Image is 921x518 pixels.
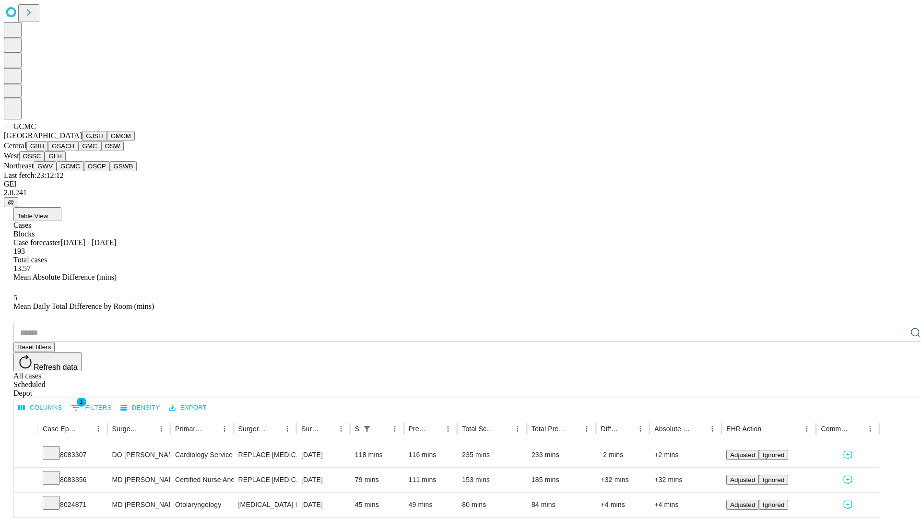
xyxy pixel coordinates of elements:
div: DO [PERSON_NAME] A Do [112,443,165,467]
div: +4 mins [654,493,717,517]
button: Sort [267,422,281,436]
div: Certified Nurse Anesthetist [175,468,228,492]
button: GSWB [110,161,137,171]
button: Export [166,400,209,415]
div: 8083356 [43,468,103,492]
button: OSCP [84,161,110,171]
div: [MEDICAL_DATA] PRIMARY UNDER AGE [DEMOGRAPHIC_DATA] [238,493,292,517]
div: [DATE] [301,468,345,492]
div: Total Scheduled Duration [462,425,496,433]
button: GBH [26,141,48,151]
div: +4 mins [601,493,645,517]
div: 118 mins [355,443,399,467]
div: 185 mins [531,468,591,492]
span: 193 [13,247,25,255]
button: Menu [92,422,105,436]
div: MD [PERSON_NAME] [112,468,165,492]
div: 1 active filter [360,422,374,436]
button: Show filters [360,422,374,436]
div: MD [PERSON_NAME] Iii [PERSON_NAME] [112,493,165,517]
div: Otolaryngology [175,493,228,517]
button: Menu [218,422,231,436]
button: OSW [101,141,124,151]
button: GMCM [107,131,135,141]
span: @ [8,199,14,206]
span: Last fetch: 23:12:12 [4,171,64,179]
button: Sort [78,422,92,436]
button: Density [118,400,163,415]
button: Sort [375,422,388,436]
button: Table View [13,207,61,221]
div: 84 mins [531,493,591,517]
div: Surgery Date [301,425,320,433]
span: Mean Daily Total Difference by Room (mins) [13,302,154,310]
button: Select columns [16,400,65,415]
span: Mean Absolute Difference (mins) [13,273,117,281]
div: 8024871 [43,493,103,517]
button: Menu [863,422,877,436]
span: 5 [13,294,17,302]
div: Surgery Name [238,425,266,433]
span: Adjusted [730,451,755,459]
div: Cardiology Service [175,443,228,467]
div: 235 mins [462,443,522,467]
span: Ignored [763,476,784,483]
span: Central [4,141,26,150]
span: Reset filters [17,343,51,351]
span: Table View [17,212,48,220]
span: [DATE] - [DATE] [60,238,116,247]
button: GCMC [57,161,84,171]
button: Menu [441,422,455,436]
button: Ignored [759,450,788,460]
button: Sort [497,422,511,436]
button: Sort [567,422,580,436]
div: 80 mins [462,493,522,517]
div: Difference [601,425,619,433]
div: Predicted In Room Duration [409,425,427,433]
span: GCMC [13,122,36,130]
button: Sort [620,422,634,436]
div: 79 mins [355,468,399,492]
button: Ignored [759,500,788,510]
button: GMC [78,141,101,151]
span: Refresh data [34,363,78,371]
button: Sort [692,422,706,436]
button: Menu [511,422,524,436]
button: Adjusted [726,450,759,460]
button: Menu [800,422,814,436]
button: Menu [334,422,348,436]
button: Ignored [759,475,788,485]
div: Scheduled In Room Duration [355,425,359,433]
div: Primary Service [175,425,203,433]
button: Refresh data [13,352,82,371]
span: West [4,152,19,160]
button: GLH [45,151,65,161]
span: Ignored [763,501,784,508]
div: 45 mins [355,493,399,517]
span: Case forecaster [13,238,60,247]
button: Menu [706,422,719,436]
button: Sort [850,422,863,436]
div: Case Epic Id [43,425,77,433]
div: 2.0.241 [4,188,917,197]
button: GSACH [48,141,78,151]
span: Total cases [13,256,47,264]
span: Adjusted [730,501,755,508]
span: 13.57 [13,264,31,272]
div: 233 mins [531,443,591,467]
div: 111 mins [409,468,453,492]
div: 153 mins [462,468,522,492]
button: GWV [34,161,57,171]
span: Northeast [4,162,34,170]
div: Absolute Difference [654,425,691,433]
div: Comments [821,425,849,433]
button: Show filters [69,400,114,415]
div: EHR Action [726,425,761,433]
div: [DATE] [301,443,345,467]
button: Sort [762,422,776,436]
button: Sort [204,422,218,436]
span: Ignored [763,451,784,459]
button: Expand [19,497,33,514]
button: Expand [19,472,33,489]
button: Adjusted [726,500,759,510]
